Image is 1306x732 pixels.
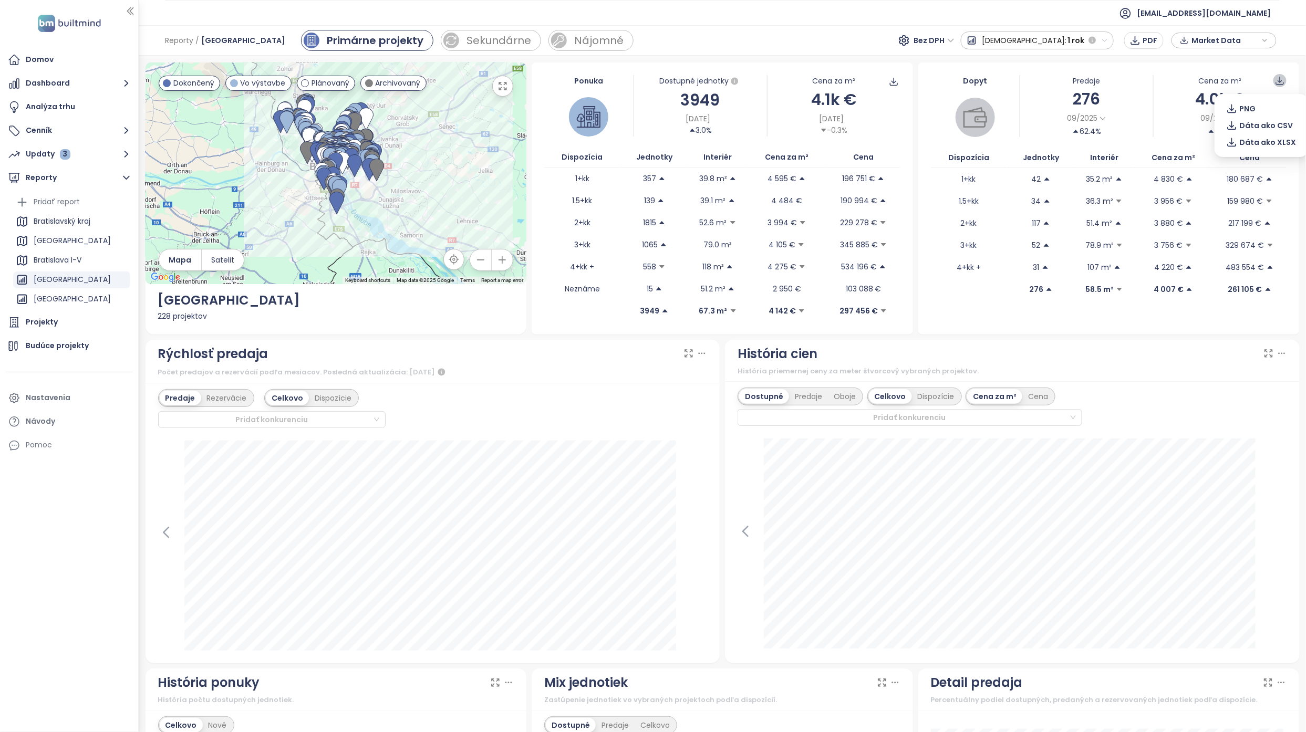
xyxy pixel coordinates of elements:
[1043,175,1051,183] span: caret-up
[1214,148,1287,168] th: Cena
[1043,242,1050,249] span: caret-up
[982,31,1067,50] span: [DEMOGRAPHIC_DATA]:
[345,277,390,284] button: Keyboard shortcuts
[657,197,665,204] span: caret-up
[544,147,620,168] th: Dispozícia
[768,87,900,112] div: 4.1k €
[1266,197,1273,205] span: caret-down
[773,283,801,295] p: 2 950 €
[158,310,514,322] div: 228 projektov
[460,277,475,283] a: Terms (opens in new tab)
[1029,284,1043,295] p: 276
[1228,195,1263,207] p: 159 980 €
[1042,264,1049,271] span: caret-up
[13,271,130,288] div: [GEOGRAPHIC_DATA]
[1115,219,1122,227] span: caret-up
[1032,195,1041,207] p: 34
[34,215,90,228] div: Bratislavský kraj
[1154,217,1183,229] p: 3 880 €
[728,285,735,292] span: caret-up
[820,113,844,124] span: [DATE]
[931,148,1007,168] th: Dispozícia
[241,77,286,89] span: Vo výstavbe
[159,249,201,270] button: Mapa
[931,673,1023,693] div: Detail predaja
[1199,75,1242,87] div: Cena za m²
[1208,128,1215,135] span: caret-up
[1137,1,1271,26] span: [EMAIL_ADDRESS][DOMAIN_NAME]
[544,212,620,234] td: 2+kk
[747,147,827,168] th: Cena za m²
[702,261,724,273] p: 118 m²
[544,190,620,212] td: 1.5+kk
[879,197,887,204] span: caret-up
[1007,148,1075,168] th: Jednotky
[13,291,130,308] div: [GEOGRAPHIC_DATA]
[26,316,58,329] div: Projekty
[769,305,796,317] p: 4 142 €
[931,695,1287,705] div: Percentuálny podiel dostupných, predaných a rezervovaných jednotiek podľa dispozície.
[768,217,797,228] p: 3 994 €
[148,270,183,284] a: Open this area in Google Maps (opens a new window)
[1133,148,1213,168] th: Cena za m²
[544,278,620,300] td: Neznáme
[728,197,735,204] span: caret-up
[148,270,183,284] img: Google
[820,127,827,134] span: caret-down
[689,147,747,168] th: Interiér
[1154,87,1287,111] div: 4.0k €
[1185,219,1193,227] span: caret-up
[1240,120,1293,131] span: Dáta ako CSV
[13,252,130,269] div: Bratislava I-V
[640,305,659,317] p: 3949
[961,32,1114,49] button: [DEMOGRAPHIC_DATA]:1 rok
[931,190,1007,212] td: 1.5+kk
[467,33,531,48] div: Sekundárne
[1154,284,1184,295] p: 4 007 €
[840,239,878,250] p: 345 885 €
[301,30,433,51] a: primary
[1185,264,1193,271] span: caret-up
[1086,195,1113,207] p: 36.3 m²
[441,30,541,51] a: sale
[577,105,600,129] img: house
[1264,219,1271,227] span: caret-up
[1226,239,1264,251] p: 329 674 €
[60,149,70,160] div: 3
[26,438,52,452] div: Pomoc
[34,234,111,247] div: [GEOGRAPHIC_DATA]
[574,33,624,48] div: Nájomné
[839,305,878,317] p: 297 456 €
[158,344,268,364] div: Rýchlosť predaja
[5,97,133,118] a: Analýza trhu
[5,73,133,94] button: Dashboard
[771,195,802,206] p: 4 484 €
[5,435,133,456] div: Pomoc
[877,175,885,182] span: caret-up
[1267,264,1274,271] span: caret-up
[620,147,689,168] th: Jednotky
[661,307,669,315] span: caret-up
[643,217,656,228] p: 1815
[828,389,862,404] div: Oboje
[1115,197,1123,205] span: caret-down
[5,120,133,141] button: Cenník
[931,212,1007,234] td: 2+kk
[658,263,666,270] span: caret-down
[799,219,806,226] span: caret-down
[967,389,1022,404] div: Cena za m²
[1085,239,1114,251] p: 78.9 m²
[1114,264,1121,271] span: caret-up
[701,195,726,206] p: 39.1 m²
[1154,262,1183,273] p: 4 220 €
[544,75,633,87] div: Ponuka
[202,249,244,270] button: Satelit
[1043,219,1050,227] span: caret-up
[1266,175,1273,183] span: caret-up
[1229,217,1262,229] p: 217 199 €
[1264,286,1272,293] span: caret-up
[548,30,634,51] a: rent
[1116,286,1123,293] span: caret-down
[797,241,805,248] span: caret-down
[544,695,900,705] div: Zastúpenie jednotiek vo vybraných projektoch podľa dispozícií.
